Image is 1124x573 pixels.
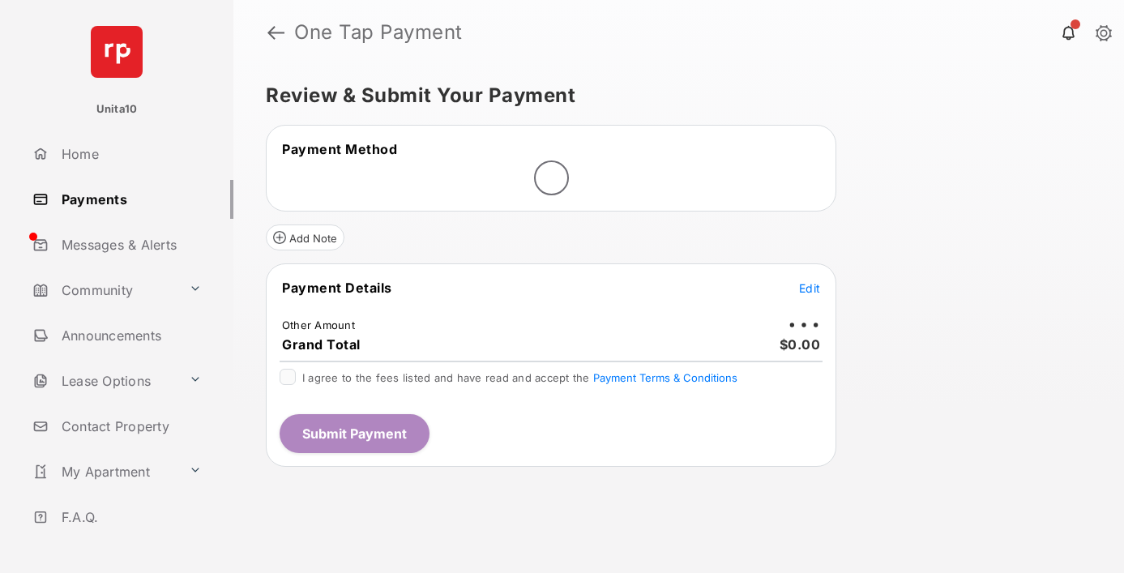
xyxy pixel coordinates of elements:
[26,452,182,491] a: My Apartment
[26,180,233,219] a: Payments
[294,23,463,42] strong: One Tap Payment
[26,361,182,400] a: Lease Options
[91,26,143,78] img: svg+xml;base64,PHN2ZyB4bWxucz0iaHR0cDovL3d3dy53My5vcmcvMjAwMC9zdmciIHdpZHRoPSI2NCIgaGVpZ2h0PSI2NC...
[780,336,821,353] span: $0.00
[26,225,233,264] a: Messages & Alerts
[96,101,138,118] p: Unita10
[799,281,820,295] span: Edit
[281,318,356,332] td: Other Amount
[26,316,233,355] a: Announcements
[282,141,397,157] span: Payment Method
[282,280,392,296] span: Payment Details
[282,336,361,353] span: Grand Total
[799,280,820,296] button: Edit
[302,371,737,384] span: I agree to the fees listed and have read and accept the
[266,224,344,250] button: Add Note
[26,407,233,446] a: Contact Property
[26,271,182,310] a: Community
[26,135,233,173] a: Home
[266,86,1079,105] h5: Review & Submit Your Payment
[26,498,233,537] a: F.A.Q.
[280,414,430,453] button: Submit Payment
[593,371,737,384] button: I agree to the fees listed and have read and accept the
